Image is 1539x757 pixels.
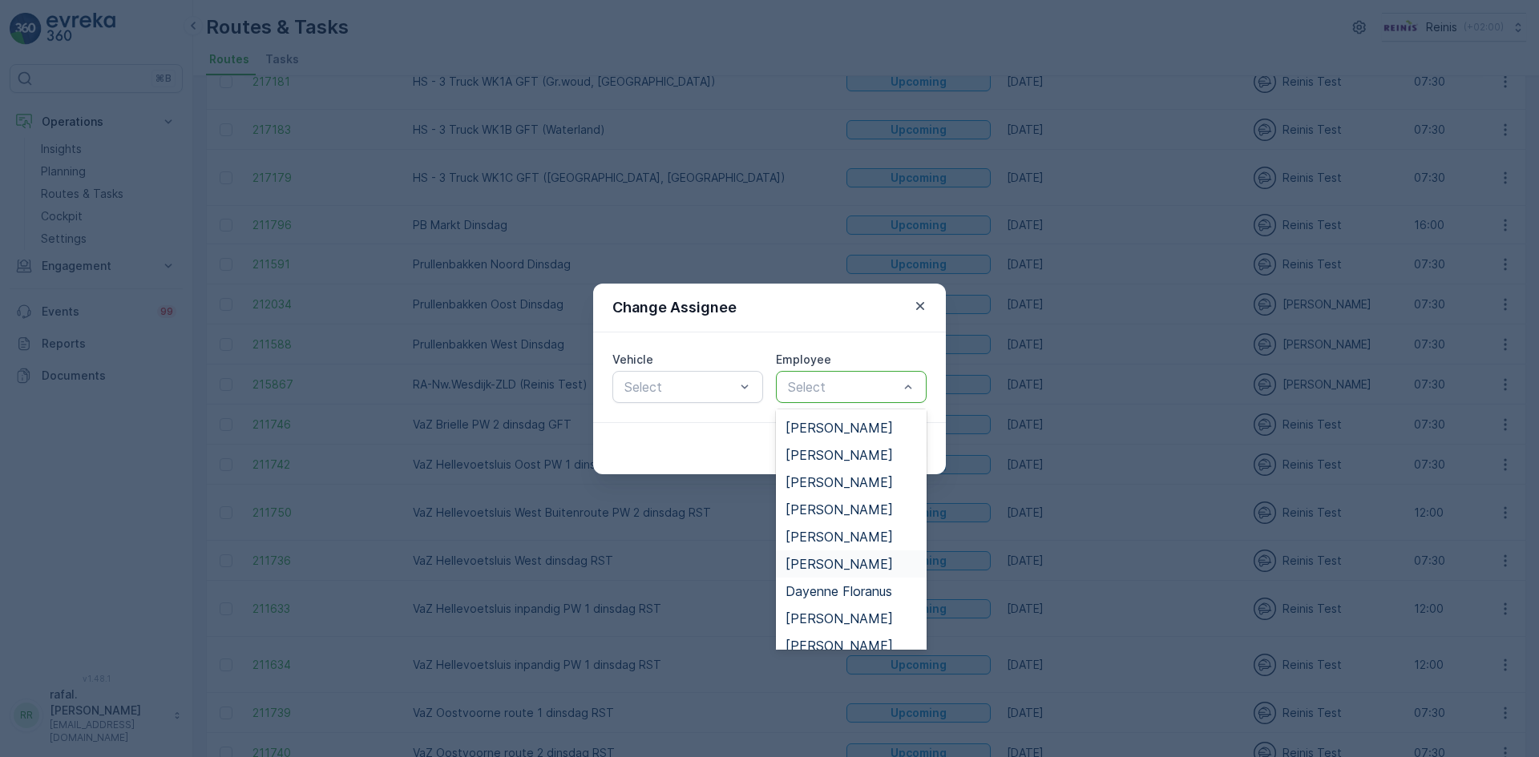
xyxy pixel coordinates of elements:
span: [PERSON_NAME] [786,611,893,626]
p: Select [624,377,735,397]
span: [PERSON_NAME] [786,448,893,462]
span: [PERSON_NAME] [786,529,893,544]
span: [PERSON_NAME] [786,421,893,435]
p: Change Assignee [612,296,737,319]
span: [PERSON_NAME] [786,502,893,517]
p: Select [788,377,899,397]
label: Employee [776,352,831,366]
label: Vehicle [612,352,653,366]
span: [PERSON_NAME] [786,557,893,571]
span: [PERSON_NAME] [786,638,893,653]
span: Dayenne Floranus [786,584,892,598]
span: [PERSON_NAME] [786,475,893,489]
